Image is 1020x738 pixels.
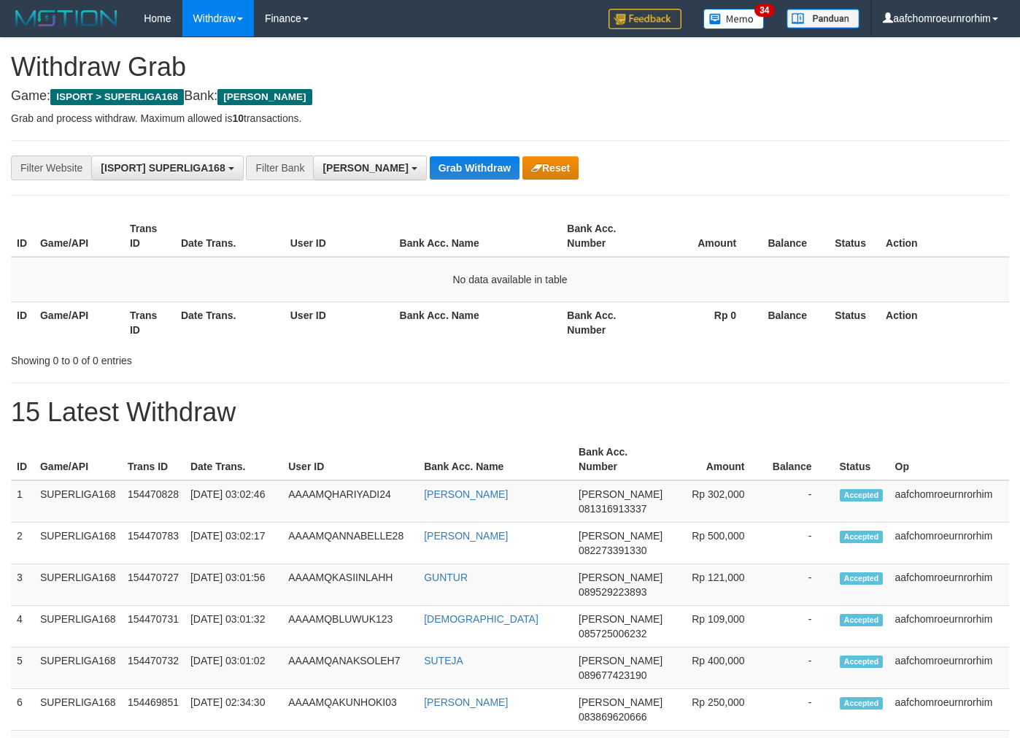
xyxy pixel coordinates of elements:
[285,215,394,257] th: User ID
[840,489,884,501] span: Accepted
[767,647,834,689] td: -
[394,215,562,257] th: Bank Acc. Name
[424,530,508,542] a: [PERSON_NAME]
[11,257,1009,302] td: No data available in table
[418,439,573,480] th: Bank Acc. Name
[668,647,766,689] td: Rp 400,000
[579,586,646,598] span: Copy 089529223893 to clipboard
[122,647,185,689] td: 154470732
[840,531,884,543] span: Accepted
[232,112,244,124] strong: 10
[579,711,646,723] span: Copy 083869620666 to clipboard
[11,439,34,480] th: ID
[767,564,834,606] td: -
[840,656,884,668] span: Accepted
[668,439,766,480] th: Amount
[579,628,646,639] span: Copy 085725006232 to clipboard
[11,606,34,647] td: 4
[122,606,185,647] td: 154470731
[34,606,122,647] td: SUPERLIGA168
[668,689,766,731] td: Rp 250,000
[889,480,1010,523] td: aafchomroeurnrorhim
[579,572,662,583] span: [PERSON_NAME]
[651,301,758,343] th: Rp 0
[11,301,34,343] th: ID
[840,614,884,626] span: Accepted
[424,696,508,708] a: [PERSON_NAME]
[50,89,184,105] span: ISPORT > SUPERLIGA168
[829,301,880,343] th: Status
[34,564,122,606] td: SUPERLIGA168
[122,480,185,523] td: 154470828
[767,606,834,647] td: -
[787,9,859,28] img: panduan.png
[424,488,508,500] a: [PERSON_NAME]
[185,523,282,564] td: [DATE] 03:02:17
[124,215,175,257] th: Trans ID
[767,689,834,731] td: -
[579,530,662,542] span: [PERSON_NAME]
[122,523,185,564] td: 154470783
[703,9,765,29] img: Button%20Memo.svg
[282,439,418,480] th: User ID
[767,480,834,523] td: -
[668,564,766,606] td: Rp 121,000
[34,689,122,731] td: SUPERLIGA168
[34,439,122,480] th: Game/API
[91,155,243,180] button: [ISPORT] SUPERLIGA168
[11,523,34,564] td: 2
[11,398,1009,427] h1: 15 Latest Withdraw
[579,696,662,708] span: [PERSON_NAME]
[889,564,1010,606] td: aafchomroeurnrorhim
[34,647,122,689] td: SUPERLIGA168
[217,89,312,105] span: [PERSON_NAME]
[185,689,282,731] td: [DATE] 02:34:30
[430,156,519,180] button: Grab Withdraw
[175,301,285,343] th: Date Trans.
[522,156,579,180] button: Reset
[11,480,34,523] td: 1
[122,689,185,731] td: 154469851
[834,439,889,480] th: Status
[34,480,122,523] td: SUPERLIGA168
[754,4,774,17] span: 34
[101,162,225,174] span: [ISPORT] SUPERLIGA168
[11,689,34,731] td: 6
[573,439,668,480] th: Bank Acc. Number
[282,564,418,606] td: AAAAMQKASIINLAHH
[11,647,34,689] td: 5
[424,655,463,666] a: SUTEJA
[185,647,282,689] td: [DATE] 03:01:02
[758,215,829,257] th: Balance
[122,564,185,606] td: 154470727
[34,301,124,343] th: Game/API
[11,53,1009,82] h1: Withdraw Grab
[651,215,758,257] th: Amount
[175,215,285,257] th: Date Trans.
[185,564,282,606] td: [DATE] 03:01:56
[34,523,122,564] td: SUPERLIGA168
[424,613,538,625] a: [DEMOGRAPHIC_DATA]
[608,9,681,29] img: Feedback.jpg
[11,89,1009,104] h4: Game: Bank:
[889,523,1010,564] td: aafchomroeurnrorhim
[579,655,662,666] span: [PERSON_NAME]
[579,488,662,500] span: [PERSON_NAME]
[561,215,651,257] th: Bank Acc. Number
[889,647,1010,689] td: aafchomroeurnrorhim
[668,523,766,564] td: Rp 500,000
[11,347,414,368] div: Showing 0 to 0 of 0 entries
[11,564,34,606] td: 3
[758,301,829,343] th: Balance
[880,301,1009,343] th: Action
[246,155,313,180] div: Filter Bank
[11,215,34,257] th: ID
[424,572,468,583] a: GUNTUR
[282,523,418,564] td: AAAAMQANNABELLE28
[767,523,834,564] td: -
[282,647,418,689] td: AAAAMQANAKSOLEH7
[11,155,91,180] div: Filter Website
[767,439,834,480] th: Balance
[282,480,418,523] td: AAAAMQHARIYADI24
[122,439,185,480] th: Trans ID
